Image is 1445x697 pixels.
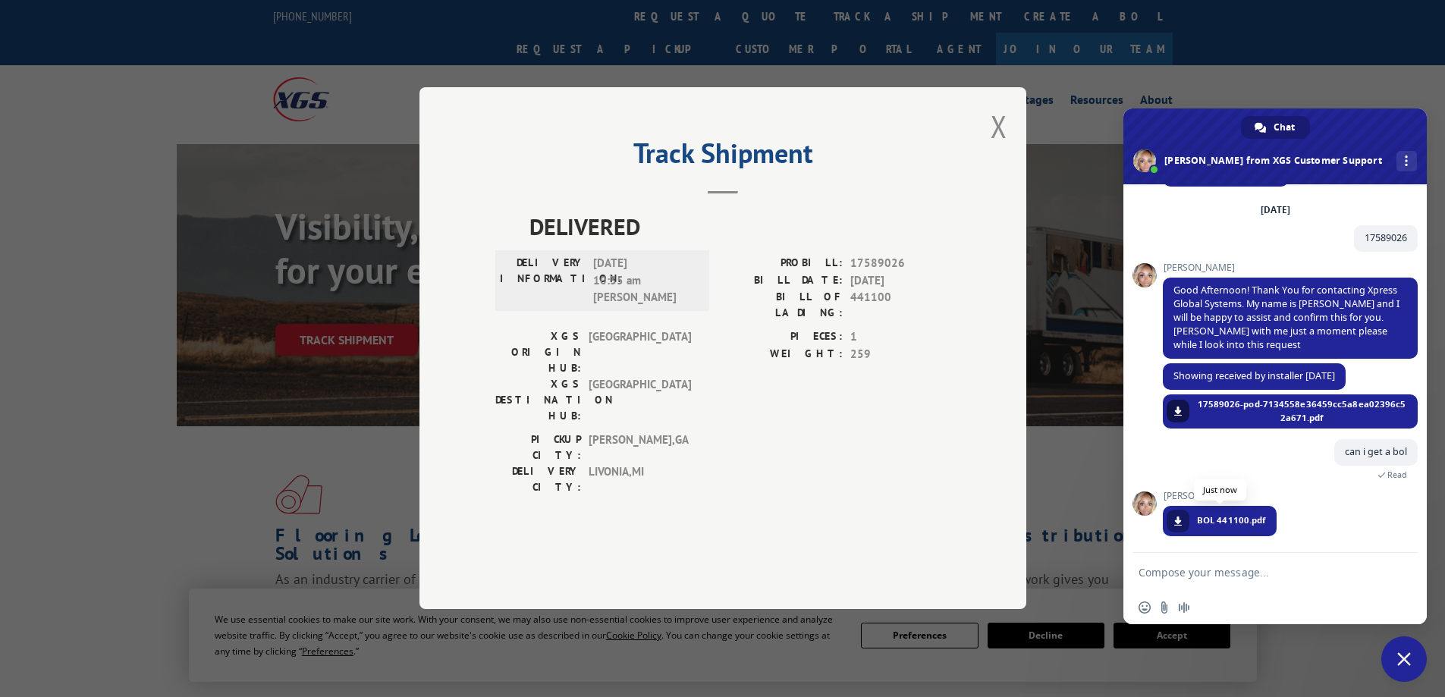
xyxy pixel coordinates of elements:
[1163,262,1418,273] span: [PERSON_NAME]
[589,432,691,464] span: [PERSON_NAME] , GA
[1158,601,1170,614] span: Send a file
[723,290,843,322] label: BILL OF LADING:
[1163,491,1277,501] span: [PERSON_NAME]
[1197,513,1265,527] span: BOL 441100.pdf
[589,377,691,425] span: [GEOGRAPHIC_DATA]
[593,256,696,307] span: [DATE] 10:35 am [PERSON_NAME]
[991,106,1007,146] button: Close modal
[1173,284,1399,351] span: Good Afternoon! Thank You for contacting Xpress Global Systems. My name is [PERSON_NAME] and I wi...
[495,432,581,464] label: PICKUP CITY:
[1241,116,1310,139] a: Chat
[723,256,843,273] label: PROBILL:
[1345,445,1407,458] span: can i get a bol
[1387,469,1407,480] span: Read
[529,210,950,244] span: DELIVERED
[589,329,691,377] span: [GEOGRAPHIC_DATA]
[1274,116,1295,139] span: Chat
[723,272,843,290] label: BILL DATE:
[495,329,581,377] label: XGS ORIGIN HUB:
[495,143,950,171] h2: Track Shipment
[850,256,950,273] span: 17589026
[1178,601,1190,614] span: Audio message
[850,272,950,290] span: [DATE]
[495,377,581,425] label: XGS DESTINATION HUB:
[500,256,586,307] label: DELIVERY INFORMATION:
[1365,231,1407,244] span: 17589026
[850,329,950,347] span: 1
[589,464,691,496] span: LIVONIA , MI
[1139,553,1381,591] textarea: Compose your message...
[723,329,843,347] label: PIECES:
[850,290,950,322] span: 441100
[1139,601,1151,614] span: Insert an emoji
[1381,636,1427,682] a: Close chat
[850,346,950,363] span: 259
[495,464,581,496] label: DELIVERY CITY:
[723,346,843,363] label: WEIGHT:
[1261,206,1290,215] div: [DATE]
[1197,397,1406,425] span: 17589026-pod-7134558e36459cc5a8ea02396c52a671.pdf
[1173,369,1335,382] span: Showing received by installer [DATE]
